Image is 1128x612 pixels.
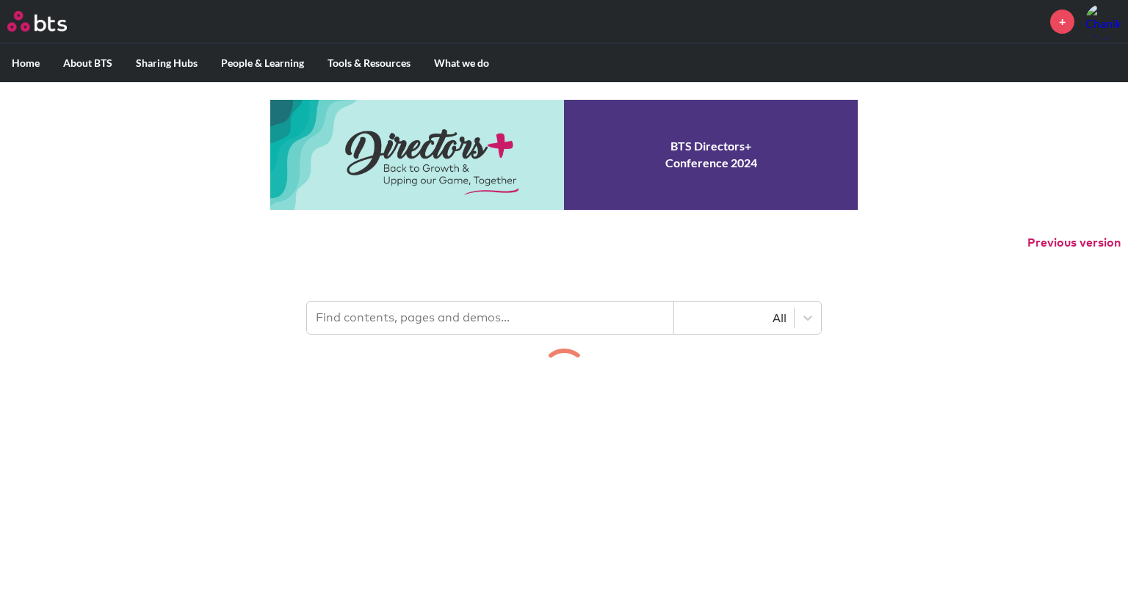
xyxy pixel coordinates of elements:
a: Go home [7,11,94,32]
div: All [681,310,787,326]
button: Previous version [1027,235,1121,251]
img: BTS Logo [7,11,67,32]
label: People & Learning [209,44,316,82]
label: Tools & Resources [316,44,422,82]
label: What we do [422,44,501,82]
label: About BTS [51,44,124,82]
input: Find contents, pages and demos... [307,302,674,334]
img: Chanikarn Vivattananukool [1085,4,1121,39]
label: Sharing Hubs [124,44,209,82]
a: Conference 2024 [270,100,858,210]
a: + [1050,10,1074,34]
a: Profile [1085,4,1121,39]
